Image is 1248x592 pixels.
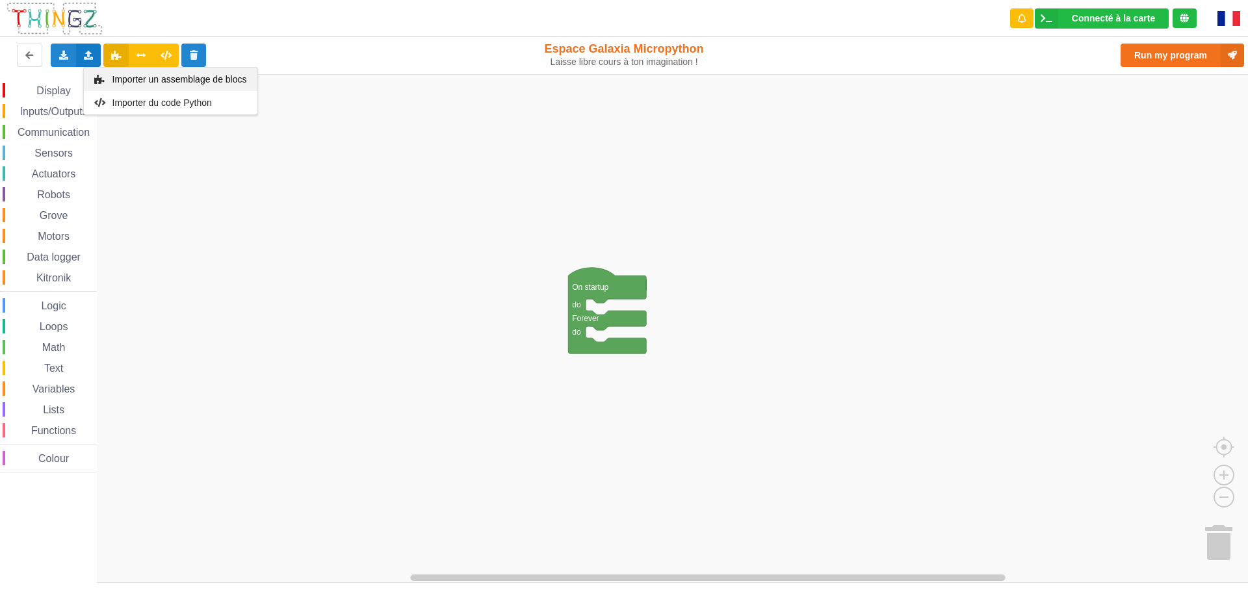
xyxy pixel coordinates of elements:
span: Functions [29,425,78,436]
div: Ta base fonctionne bien ! [1035,8,1169,29]
div: Connecté à la carte [1072,14,1155,23]
span: Display [34,85,72,96]
span: Importer du code Python [112,97,211,108]
span: Sensors [32,148,75,159]
span: Robots [35,189,72,200]
div: Laisse libre cours à ton imagination ! [515,57,733,68]
span: Actuators [30,168,78,179]
span: Data logger [25,251,83,263]
text: Forever [572,314,599,323]
span: Math [40,342,68,353]
text: do [572,328,581,337]
img: fr.png [1217,11,1240,26]
div: Importer un fichier Python [84,91,257,114]
div: Espace Galaxia Micropython [515,42,733,68]
span: Motors [36,231,71,242]
span: Loops [38,321,70,332]
span: Lists [41,404,66,415]
span: Importer un assemblage de blocs [112,74,246,84]
span: Variables [31,383,77,394]
text: do [572,300,581,309]
div: Importer un assemblage de blocs en utilisant un fichier au format .blockly [84,68,257,91]
span: Logic [39,300,68,311]
span: Communication [16,127,92,138]
span: Kitronik [34,272,73,283]
span: Colour [36,453,71,464]
span: Text [42,363,65,374]
div: Tu es connecté au serveur de création de Thingz [1173,8,1197,28]
img: thingz_logo.png [6,1,103,36]
span: Grove [38,210,70,221]
button: Run my program [1121,44,1244,67]
span: Inputs/Outputs [18,106,90,117]
text: On startup [572,283,608,292]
